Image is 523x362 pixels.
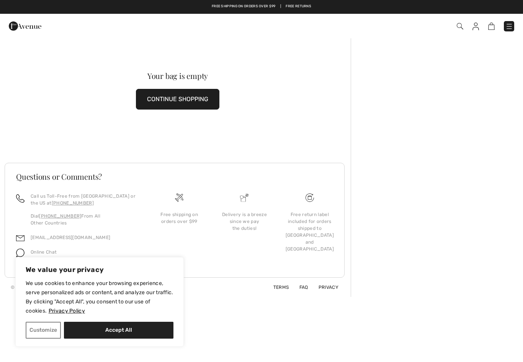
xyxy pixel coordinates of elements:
p: We use cookies to enhance your browsing experience, serve personalized ads or content, and analyz... [26,279,173,316]
a: [PHONE_NUMBER] [39,213,81,219]
div: Delivery is a breeze since we pay the duties! [218,211,271,232]
p: Dial From All Other Countries [31,213,137,226]
p: Call us Toll-Free from [GEOGRAPHIC_DATA] or the US at [31,193,137,206]
img: Free shipping on orders over $99 [175,193,183,202]
span: Online Chat [31,249,57,255]
img: email [16,234,25,242]
img: call [16,194,25,203]
button: Accept All [64,322,173,339]
a: [PHONE_NUMBER] [52,200,94,206]
img: chat [16,249,25,257]
a: Privacy [309,285,338,290]
div: We value your privacy [15,257,184,347]
a: FAQ [290,285,308,290]
a: Free Returns [286,4,311,9]
img: My Info [472,23,479,30]
p: We value your privacy [26,265,173,274]
div: Free shipping on orders over $99 [153,211,206,225]
div: Your bag is empty [22,72,333,80]
img: Shopping Bag [488,23,495,30]
img: Free shipping on orders over $99 [306,193,314,202]
h3: Questions or Comments? [16,173,333,180]
img: Search [457,23,463,29]
img: 1ère Avenue [9,18,41,34]
a: 1ère Avenue [9,22,41,29]
img: Menu [505,23,513,30]
a: Privacy Policy [48,307,85,314]
button: CONTINUE SHOPPING [136,89,219,110]
span: | [280,4,281,9]
a: Terms [264,285,289,290]
img: Delivery is a breeze since we pay the duties! [240,193,248,202]
a: [EMAIL_ADDRESS][DOMAIN_NAME] [31,235,110,240]
button: Customize [26,322,61,339]
a: Free shipping on orders over $99 [212,4,276,9]
div: Free return label included for orders shipped to [GEOGRAPHIC_DATA] and [GEOGRAPHIC_DATA] [283,211,336,252]
div: © [GEOGRAPHIC_DATA] All Rights Reserved [11,284,110,291]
